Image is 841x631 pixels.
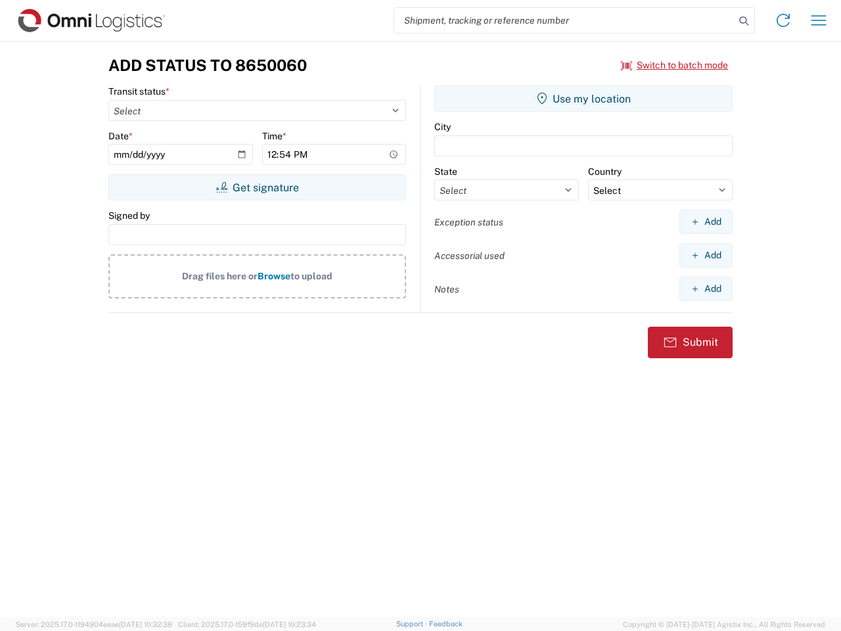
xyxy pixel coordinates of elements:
[394,8,735,33] input: Shipment, tracking or reference number
[434,166,457,177] label: State
[434,283,459,295] label: Notes
[434,250,505,262] label: Accessorial used
[434,121,451,133] label: City
[178,620,316,628] span: Client: 2025.17.0-159f9de
[648,327,733,358] button: Submit
[108,85,170,97] label: Transit status
[16,620,172,628] span: Server: 2025.17.0-1194904eeae
[396,620,429,628] a: Support
[108,174,406,200] button: Get signature
[434,85,733,112] button: Use my location
[108,130,133,142] label: Date
[623,619,825,630] span: Copyright © [DATE]-[DATE] Agistix Inc., All Rights Reserved
[588,166,622,177] label: Country
[182,271,258,281] span: Drag files here or
[262,130,286,142] label: Time
[108,210,150,222] label: Signed by
[263,620,316,628] span: [DATE] 10:23:34
[434,216,503,228] label: Exception status
[429,620,463,628] a: Feedback
[679,210,733,234] button: Add
[621,55,728,76] button: Switch to batch mode
[108,56,307,75] h3: Add Status to 8650060
[679,243,733,268] button: Add
[258,271,290,281] span: Browse
[290,271,332,281] span: to upload
[119,620,172,628] span: [DATE] 10:32:38
[679,277,733,301] button: Add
